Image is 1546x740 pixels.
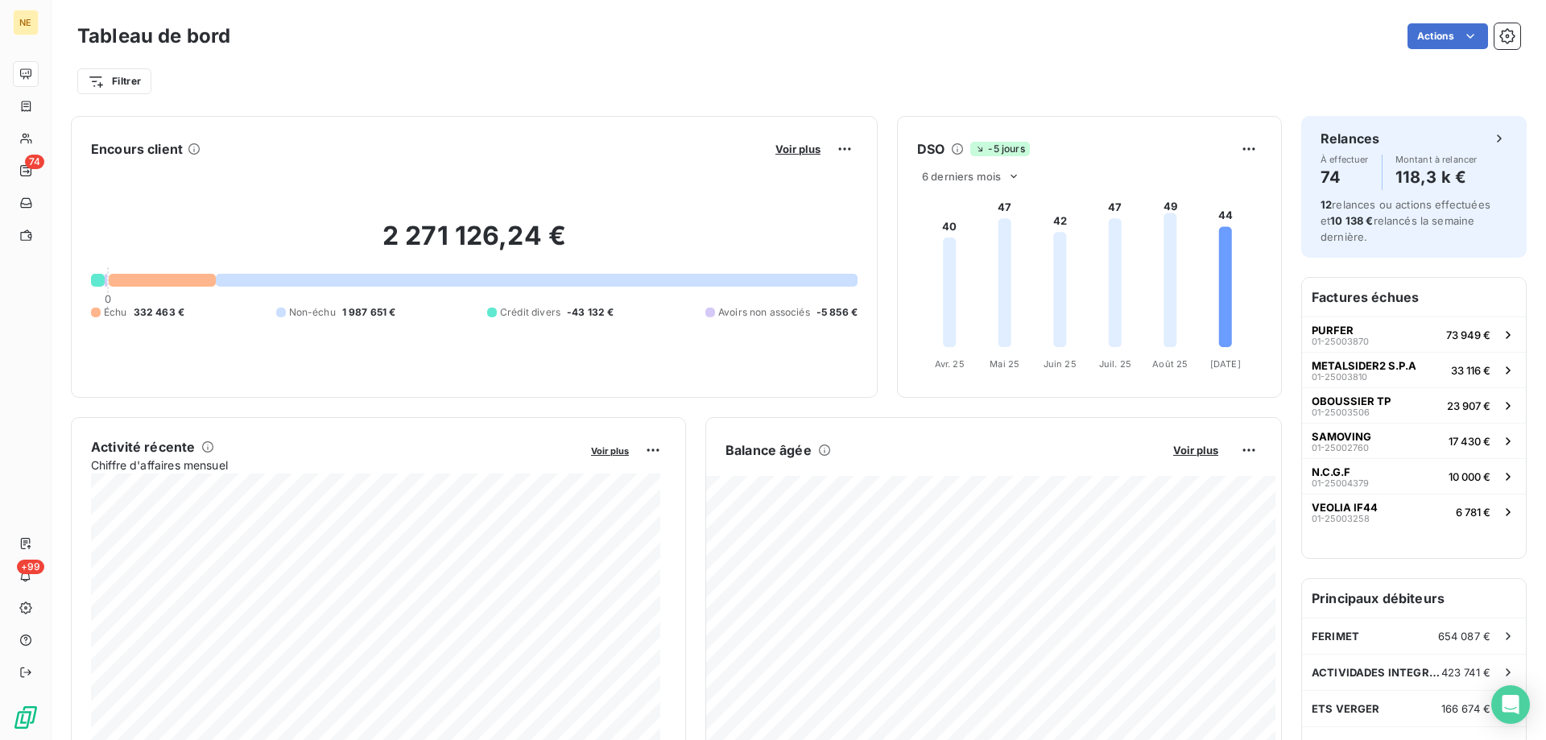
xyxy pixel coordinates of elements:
span: Non-échu [289,305,336,320]
div: NE [13,10,39,35]
span: 73 949 € [1446,329,1490,341]
span: 6 derniers mois [922,170,1001,183]
span: À effectuer [1321,155,1369,164]
span: 01-25003870 [1312,337,1369,346]
span: 166 674 € [1441,702,1490,715]
h6: Balance âgée [725,440,812,460]
span: 33 116 € [1451,364,1490,377]
span: Avoirs non associés [718,305,810,320]
h4: 74 [1321,164,1369,190]
span: 332 463 € [134,305,184,320]
span: VEOLIA IF44 [1312,501,1378,514]
span: relances ou actions effectuées et relancés la semaine dernière. [1321,198,1490,243]
tspan: [DATE] [1210,358,1241,370]
span: 01-25002760 [1312,443,1369,453]
h6: Principaux débiteurs [1302,579,1526,618]
tspan: Mai 25 [990,358,1019,370]
span: 01-25003506 [1312,407,1370,417]
span: OBOUSSIER TP [1312,395,1391,407]
span: 01-25004379 [1312,478,1369,488]
span: +99 [17,560,44,574]
span: Voir plus [1173,444,1218,457]
button: METALSIDER2 S.P.A01-2500381033 116 € [1302,352,1526,387]
button: SAMOVING01-2500276017 430 € [1302,423,1526,458]
span: PURFER [1312,324,1354,337]
span: Échu [104,305,127,320]
span: 01-25003810 [1312,372,1367,382]
span: Voir plus [775,143,821,155]
span: 0 [105,292,111,305]
button: Voir plus [1168,443,1223,457]
span: 10 138 € [1330,214,1373,227]
span: 74 [25,155,44,169]
span: N.C.G.F [1312,465,1350,478]
button: OBOUSSIER TP01-2500350623 907 € [1302,387,1526,423]
span: -43 132 € [567,305,614,320]
button: VEOLIA IF4401-250032586 781 € [1302,494,1526,529]
img: Logo LeanPay [13,705,39,730]
tspan: Juil. 25 [1099,358,1131,370]
span: SAMOVING [1312,430,1371,443]
h6: Relances [1321,129,1379,148]
button: Voir plus [771,142,825,156]
h6: Encours client [91,139,183,159]
button: Voir plus [586,443,634,457]
span: METALSIDER2 S.P.A [1312,359,1416,372]
span: 654 087 € [1438,630,1490,643]
tspan: Août 25 [1152,358,1188,370]
button: N.C.G.F01-2500437910 000 € [1302,458,1526,494]
button: Actions [1408,23,1488,49]
span: 1 987 651 € [342,305,396,320]
h2: 2 271 126,24 € [91,220,858,268]
span: 01-25003258 [1312,514,1370,523]
h6: DSO [917,139,945,159]
span: 12 [1321,198,1332,211]
tspan: Juin 25 [1044,358,1077,370]
span: 423 741 € [1441,666,1490,679]
span: 6 781 € [1456,506,1490,519]
span: ETS VERGER [1312,702,1380,715]
button: PURFER01-2500387073 949 € [1302,316,1526,352]
button: Filtrer [77,68,151,94]
div: Open Intercom Messenger [1491,685,1530,724]
h4: 118,3 k € [1395,164,1478,190]
span: Crédit divers [500,305,560,320]
h6: Activité récente [91,437,195,457]
span: Montant à relancer [1395,155,1478,164]
span: Chiffre d'affaires mensuel [91,457,580,473]
h3: Tableau de bord [77,22,230,51]
span: -5 856 € [816,305,858,320]
span: Voir plus [591,445,629,457]
span: 17 430 € [1449,435,1490,448]
span: FERIMET [1312,630,1359,643]
span: 23 907 € [1447,399,1490,412]
tspan: Avr. 25 [935,358,965,370]
h6: Factures échues [1302,278,1526,316]
span: ACTIVIDADES INTEGRALES COSTA BR [1312,666,1441,679]
span: -5 jours [970,142,1029,156]
span: 10 000 € [1449,470,1490,483]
